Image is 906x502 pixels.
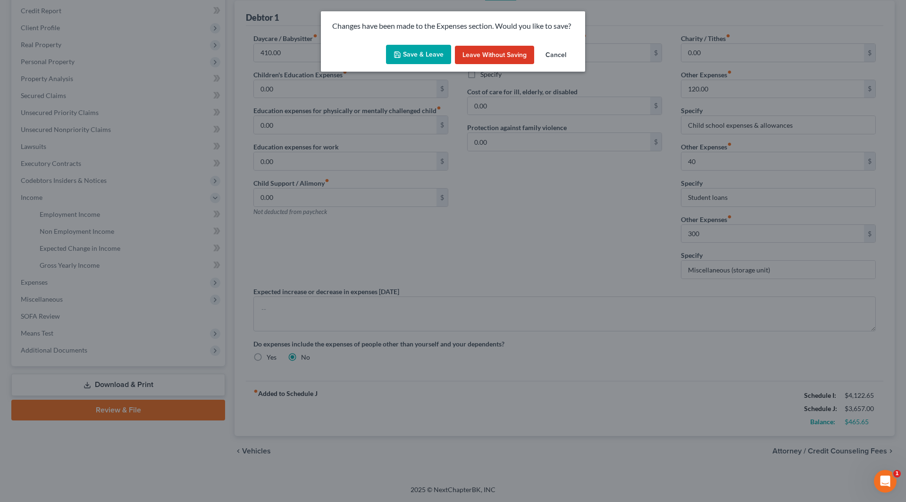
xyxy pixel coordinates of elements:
[874,470,897,493] iframe: Intercom live chat
[332,21,574,32] p: Changes have been made to the Expenses section. Would you like to save?
[893,470,901,477] span: 1
[538,46,574,65] button: Cancel
[455,46,534,65] button: Leave without Saving
[386,45,451,65] button: Save & Leave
